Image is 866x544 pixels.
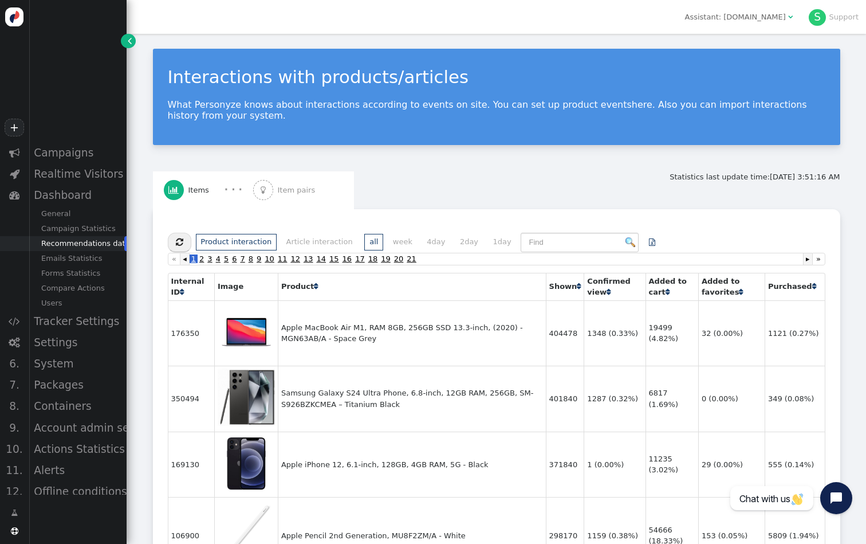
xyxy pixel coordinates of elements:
[218,369,275,426] img: https://cdn.media.amplience.net/s/xcite/545737-SET?img404=default&w=640&qlt=75&fmt=auto
[809,9,826,26] div: S
[5,119,24,136] a: +
[168,99,825,121] p: What Personyze knows about interactions according to events on site. You can set up product event...
[9,337,20,348] span: 
[29,417,127,439] div: Account admin settings
[168,432,214,498] td: 169130
[29,142,127,163] div: Campaigns
[10,169,19,179] span: 
[577,283,581,290] span: Click to sort
[218,303,275,361] img: https://cdn.media.amplience.net/s/xcite/633255-SET?img404=default&w=640&qlt=75&fmt=auto
[180,253,189,265] a: ◂
[770,173,840,181] span: [DATE] 3:51:16 AM
[521,233,639,252] input: Find
[364,234,383,251] li: all
[9,316,20,327] span: 
[29,439,127,460] div: Actions Statistics
[11,527,18,535] span: 
[222,255,230,263] span: 5
[645,273,698,300] th: Added to cart
[164,171,253,209] a:  Items · · ·
[392,255,406,263] span: 20
[5,7,24,26] img: logo-icon.svg
[188,185,214,196] span: Items
[645,300,698,366] td: 19499 (4.82%)
[584,432,645,498] td: 1 (0.00%)
[206,255,214,263] span: 3
[29,353,127,374] div: System
[289,255,302,263] span: 12
[168,233,191,252] button: 
[281,234,358,251] li: Article interaction
[278,185,320,196] span: Item pairs
[666,288,670,296] span: Click to sort
[9,190,20,201] span: 
[607,288,611,296] span: Click to sort
[328,255,341,263] span: 15
[422,234,451,251] li: 4day
[488,234,517,251] li: 1day
[29,236,127,251] div: Recommendations data
[255,255,263,263] span: 9
[238,255,246,263] span: 7
[168,64,825,90] div: Interactions with products/articles
[278,273,546,300] th: Product
[214,273,278,300] th: Image
[253,171,343,209] a:  Item pairs
[315,255,328,263] span: 14
[180,288,184,296] span: Click to sort
[247,255,255,263] span: 8
[3,503,25,523] a: 
[29,221,127,236] div: Campaign Statistics
[261,186,266,194] span: 
[649,238,655,246] span: 
[214,255,222,263] span: 4
[739,288,743,296] span: Click to sort
[812,253,825,265] a: »
[278,300,546,366] td: Apple MacBook Air M1, RAM 8GB, 256GB SSD 13.3-inch, (2020) - MGN63AB/A - Space Grey
[278,366,546,432] td: Samsung Galaxy S24 Ultra Phone, 6.8-inch, 12GB RAM, 256GB, SM-S926BZKCMEA – Titanium Black
[405,255,418,263] span: 21
[584,273,645,300] th: Confirmed view
[121,34,135,48] a: 
[666,288,670,296] a: 
[607,288,611,296] a: 
[29,332,127,353] div: Settings
[641,233,663,252] a: 
[29,251,127,266] div: Emails Statistics
[29,396,127,417] div: Containers
[168,300,214,366] td: 176350
[11,507,18,519] span: 
[276,255,289,263] span: 11
[176,238,183,246] span: 
[698,273,765,300] th: Added to favorites
[263,255,276,263] span: 10
[812,283,816,290] span: Click to sort
[765,432,825,498] td: 555 (0.14%)
[29,296,127,311] div: Users
[625,237,635,247] img: icon_search.png
[765,366,825,432] td: 349 (0.08%)
[685,11,786,23] div: Assistant: [DOMAIN_NAME]
[168,253,181,265] a: «
[198,255,206,263] span: 2
[128,35,132,46] span: 
[190,255,198,263] span: 1
[546,273,584,300] th: Shown
[9,147,20,158] span: 
[379,255,392,263] span: 19
[455,234,483,251] li: 2day
[29,311,127,332] div: Tracker Settings
[168,273,214,300] th: Internal ID
[584,300,645,366] td: 1348 (0.33%)
[812,282,816,291] a: 
[29,481,127,502] div: Offline conditions
[809,13,859,21] a: SSupport
[218,435,275,492] img: https://cdn.media.amplience.net/s/xcite/632021-SET?img404=default&w=640&qlt=75&fmt=auto
[632,99,652,110] a: here
[367,255,380,263] span: 18
[314,283,318,290] span: Click to sort
[29,185,127,206] div: Dashboard
[29,374,127,396] div: Packages
[168,186,179,194] span: 
[230,255,238,263] span: 6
